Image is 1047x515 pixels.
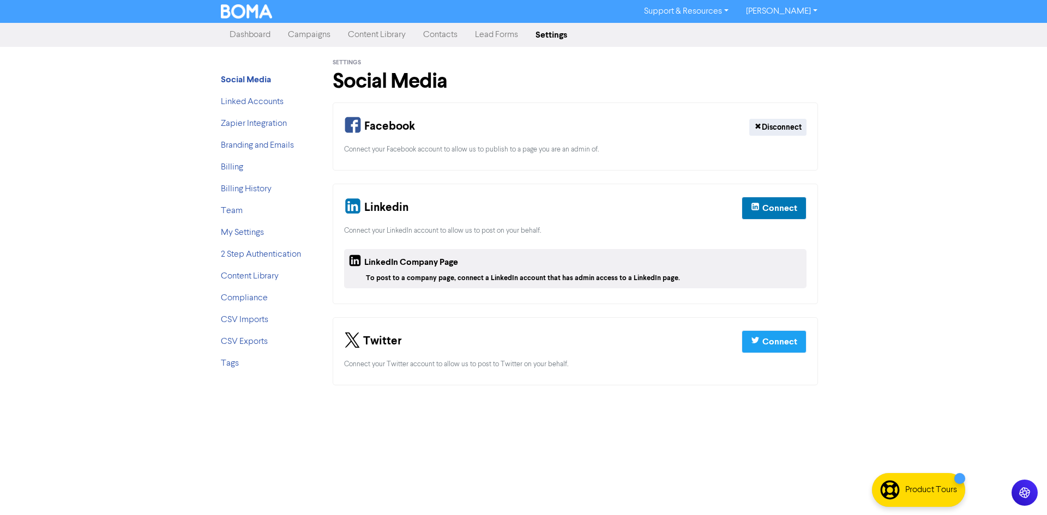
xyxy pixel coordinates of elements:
[992,463,1047,515] iframe: Chat Widget
[333,59,361,66] span: Settings
[221,207,243,215] a: Team
[737,3,826,20] a: [PERSON_NAME]
[339,24,414,46] a: Content Library
[333,317,818,385] div: Your Twitter Connection
[221,359,239,368] a: Tags
[221,24,279,46] a: Dashboard
[221,228,264,237] a: My Settings
[762,335,797,348] div: Connect
[221,250,301,259] a: 2 Step Authentication
[344,359,807,369] div: Connect your Twitter account to allow us to post to Twitter on your behalf.
[221,76,271,84] a: Social Media
[344,144,807,155] div: Connect your Facebook account to allow us to publish to a page you are an admin of.
[221,272,279,281] a: Content Library
[344,195,408,221] div: Linkedin
[527,24,576,46] a: Settings
[279,24,339,46] a: Campaigns
[344,114,415,140] div: Facebook
[333,184,818,304] div: Your Linkedin and Company Page Connection
[366,273,802,283] div: To post to a company page, connect a LinkedIn account that has admin access to a LinkedIn page.
[221,163,243,172] a: Billing
[221,185,272,193] a: Billing History
[333,102,818,171] div: Your Facebook Connection
[221,316,268,324] a: CSV Imports
[221,119,287,128] a: Zapier Integration
[221,337,268,346] a: CSV Exports
[414,24,466,46] a: Contacts
[333,69,818,94] h1: Social Media
[742,197,807,220] button: Connect
[221,74,271,85] strong: Social Media
[221,4,272,19] img: BOMA Logo
[742,330,807,353] button: Connect
[466,24,527,46] a: Lead Forms
[749,119,807,136] button: Disconnect
[344,329,402,355] div: Twitter
[762,202,797,215] div: Connect
[221,141,294,150] a: Branding and Emails
[221,98,284,106] a: Linked Accounts
[348,253,458,273] div: LinkedIn Company Page
[221,294,268,302] a: Compliance
[344,226,807,236] div: Connect your LinkedIn account to allow us to post on your behalf.
[635,3,737,20] a: Support & Resources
